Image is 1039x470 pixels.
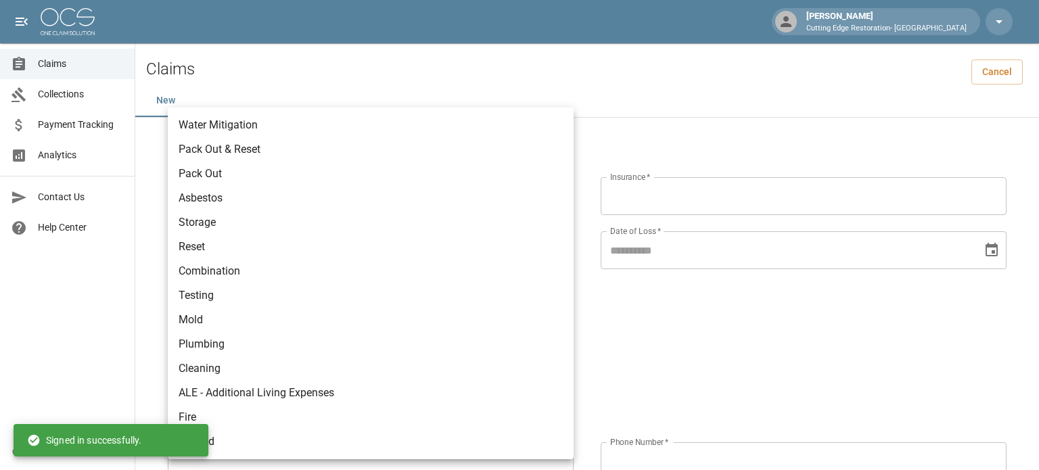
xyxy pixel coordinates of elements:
li: Asbestos [168,186,574,210]
li: Combination [168,259,574,283]
li: Testing [168,283,574,308]
li: Mold [168,308,574,332]
li: Pack Out [168,162,574,186]
li: Cleaning [168,356,574,381]
div: Signed in successfully. [27,428,141,452]
li: ALE - Additional Living Expenses [168,381,574,405]
li: Fire [168,405,574,429]
li: Storage [168,210,574,235]
li: Rebuild [168,429,574,454]
li: Water Mitigation [168,113,574,137]
li: Plumbing [168,332,574,356]
li: Reset [168,235,574,259]
li: Pack Out & Reset [168,137,574,162]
